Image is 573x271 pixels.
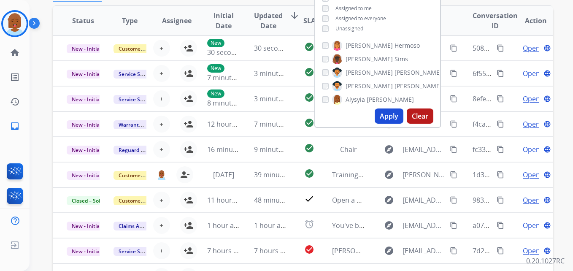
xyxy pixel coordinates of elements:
[114,222,171,230] span: Claims Adjudication
[384,144,394,154] mat-icon: explore
[184,144,194,154] mat-icon: person_add
[543,44,551,52] mat-icon: language
[67,44,106,53] span: New - Initial
[207,48,257,57] span: 30 seconds ago
[497,44,504,52] mat-icon: content_copy
[543,247,551,255] mat-icon: language
[159,94,163,104] span: +
[67,171,106,180] span: New - Initial
[403,195,445,205] span: [EMAIL_ADDRESS][DOMAIN_NAME]
[254,145,299,154] span: 9 minutes ago
[335,5,372,12] span: Assigned to me
[304,168,314,179] mat-icon: check_circle
[523,68,540,79] span: Open
[159,119,163,129] span: +
[159,246,163,256] span: +
[506,6,553,35] th: Action
[395,68,442,77] span: [PERSON_NAME]
[497,70,504,77] mat-icon: content_copy
[207,11,240,31] span: Initial Date
[184,68,194,79] mat-icon: person_add
[543,171,551,179] mat-icon: language
[450,120,457,128] mat-icon: content_copy
[159,43,163,53] span: +
[543,70,551,77] mat-icon: language
[184,195,194,205] mat-icon: person_add
[450,196,457,204] mat-icon: content_copy
[10,72,20,82] mat-icon: list_alt
[497,222,504,229] mat-icon: content_copy
[523,170,540,180] span: Open
[403,144,445,154] span: [EMAIL_ADDRESS][DOMAIN_NAME]
[254,119,299,129] span: 7 minutes ago
[384,195,394,205] mat-icon: explore
[375,108,403,124] button: Apply
[10,97,20,107] mat-icon: history
[346,41,393,50] span: [PERSON_NAME]
[497,120,504,128] mat-icon: content_copy
[153,90,170,107] button: +
[254,69,299,78] span: 3 minutes ago
[346,95,365,104] span: Alysyia
[523,195,540,205] span: Open
[184,94,194,104] mat-icon: person_add
[114,70,162,79] span: Service Support
[207,221,242,230] span: 1 hour ago
[162,16,192,26] span: Assignee
[335,15,386,22] span: Assigned to everyone
[159,68,163,79] span: +
[114,44,168,53] span: Customer Support
[403,246,445,256] span: [EMAIL_ADDRESS][DOMAIN_NAME]
[450,222,457,229] mat-icon: content_copy
[543,120,551,128] mat-icon: language
[67,70,106,79] span: New - Initial
[403,170,445,180] span: [PERSON_NAME][EMAIL_ADDRESS][PERSON_NAME][DOMAIN_NAME]
[384,170,394,180] mat-icon: explore
[407,108,433,124] button: Clear
[304,219,314,229] mat-icon: alarm
[450,44,457,52] mat-icon: content_copy
[254,11,283,31] span: Updated Date
[153,141,170,158] button: +
[254,221,289,230] span: 1 hour ago
[543,196,551,204] mat-icon: language
[304,194,314,204] mat-icon: check
[346,68,393,77] span: [PERSON_NAME]
[543,146,551,153] mat-icon: language
[304,244,314,255] mat-icon: check_circle
[10,48,20,58] mat-icon: home
[114,146,152,154] span: Reguard CS
[346,55,393,63] span: [PERSON_NAME]
[159,195,163,205] span: +
[67,95,106,104] span: New - Initial
[153,65,170,82] button: +
[254,170,303,179] span: 39 minutes ago
[384,220,394,230] mat-icon: explore
[346,82,393,90] span: [PERSON_NAME]
[184,119,194,129] mat-icon: person_add
[207,64,224,73] p: New
[254,43,303,53] span: 30 seconds ago
[450,171,457,179] mat-icon: content_copy
[526,256,565,266] p: 0.20.1027RC
[67,146,106,154] span: New - Initial
[159,144,163,154] span: +
[114,95,162,104] span: Service Support
[207,246,245,255] span: 7 hours ago
[332,195,373,205] span: Open a claim
[207,98,252,108] span: 8 minutes ago
[304,118,314,128] mat-icon: check_circle
[114,196,168,205] span: Customer Support
[497,171,504,179] mat-icon: content_copy
[543,95,551,103] mat-icon: language
[395,82,442,90] span: [PERSON_NAME]
[304,143,314,153] mat-icon: check_circle
[395,55,408,63] span: Sims
[543,222,551,229] mat-icon: language
[122,16,138,26] span: Type
[523,94,540,104] span: Open
[67,196,114,205] span: Closed – Solved
[254,94,299,103] span: 3 minutes ago
[114,120,157,129] span: Warranty Ops
[72,16,94,26] span: Status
